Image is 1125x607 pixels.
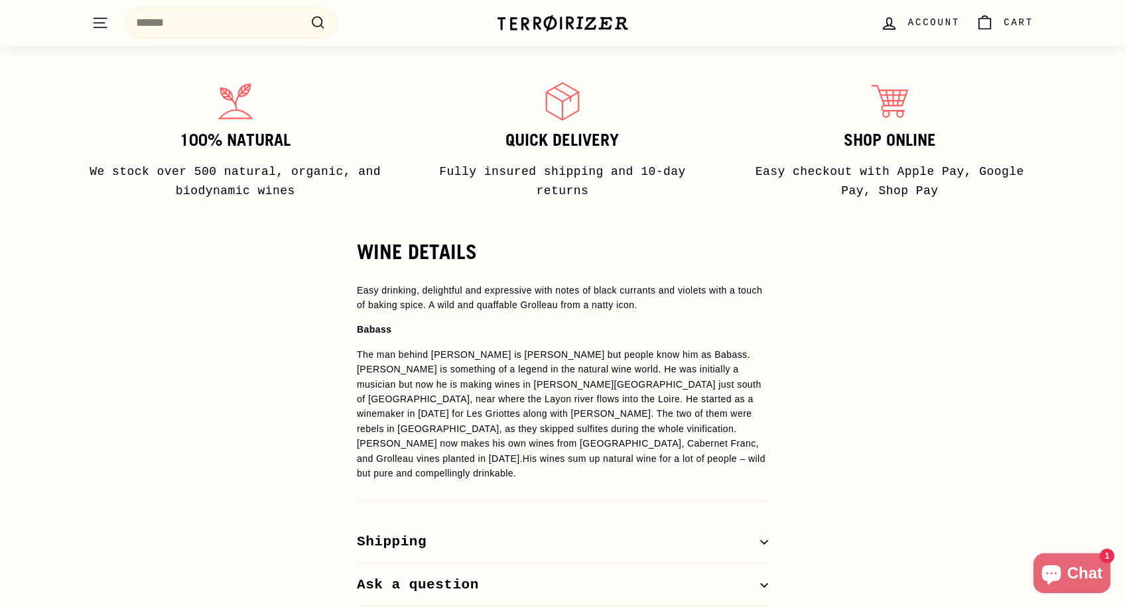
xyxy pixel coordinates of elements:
p: We stock over 500 natural, organic, and biodynamic wines [86,162,384,201]
button: Ask a question [357,564,768,607]
span: Cart [1004,15,1033,30]
h3: 100% Natural [86,131,384,150]
h3: Quick delivery [413,131,711,150]
span: Account [908,15,960,30]
strong: Babass [357,324,392,335]
p: Easy checkout with Apple Pay, Google Pay, Shop Pay [741,162,1039,201]
p: Fully insured shipping and 10-day returns [413,162,711,201]
inbox-online-store-chat: Shopify online store chat [1029,553,1114,596]
h3: Shop Online [741,131,1039,150]
h2: WINE DETAILS [357,241,768,263]
span: The man behind [PERSON_NAME] is [PERSON_NAME] but people know him as Babass. [PERSON_NAME] is som... [357,349,765,478]
button: Shipping [357,521,768,564]
a: Account [872,3,968,42]
a: Cart [968,3,1041,42]
p: Easy drinking, delightful and expressive with notes of black currants and violets with a touch of... [357,283,768,313]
